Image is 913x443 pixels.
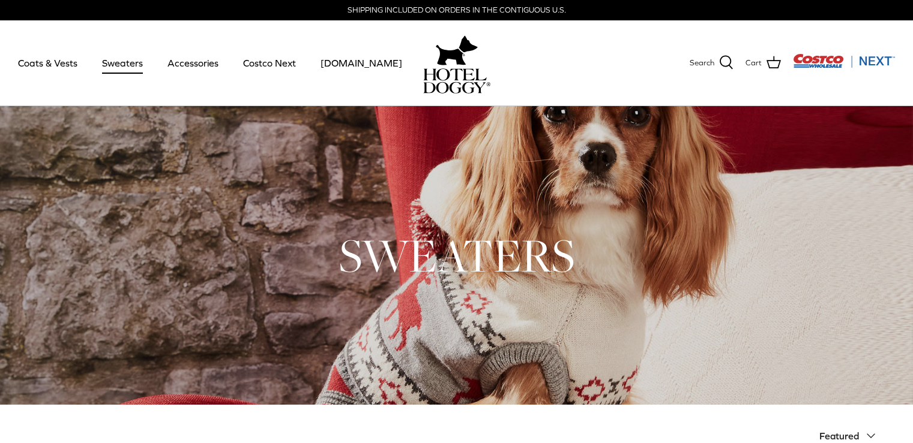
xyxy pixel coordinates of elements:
[436,32,478,68] img: hoteldoggy.com
[232,43,307,83] a: Costco Next
[423,68,490,94] img: hoteldoggycom
[423,32,490,94] a: hoteldoggy.com hoteldoggycom
[157,43,229,83] a: Accessories
[690,57,714,70] span: Search
[91,43,154,83] a: Sweaters
[31,226,883,285] h1: SWEATERS
[793,61,895,70] a: Visit Costco Next
[793,53,895,68] img: Costco Next
[310,43,413,83] a: [DOMAIN_NAME]
[746,57,762,70] span: Cart
[819,430,859,441] span: Featured
[7,43,88,83] a: Coats & Vests
[746,55,781,71] a: Cart
[690,55,734,71] a: Search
